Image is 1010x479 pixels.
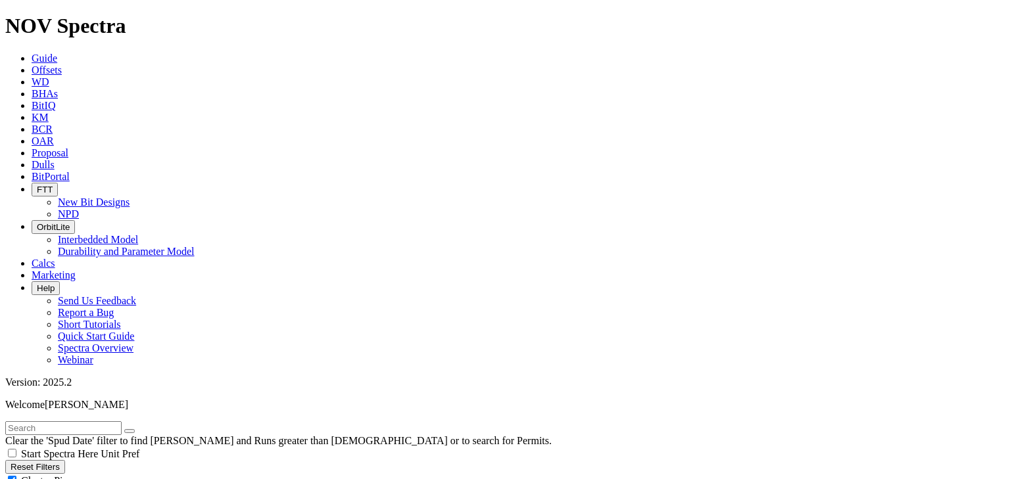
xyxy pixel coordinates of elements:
[5,421,122,435] input: Search
[5,399,1005,411] p: Welcome
[58,342,133,354] a: Spectra Overview
[32,135,54,147] a: OAR
[32,76,49,87] a: WD
[58,319,121,330] a: Short Tutorials
[32,258,55,269] a: Calcs
[58,354,93,365] a: Webinar
[58,208,79,219] a: NPD
[5,376,1005,388] div: Version: 2025.2
[101,448,139,459] span: Unit Pref
[5,435,552,446] span: Clear the 'Spud Date' filter to find [PERSON_NAME] and Runs greater than [DEMOGRAPHIC_DATA] or to...
[32,147,68,158] a: Proposal
[58,246,195,257] a: Durability and Parameter Model
[32,112,49,123] a: KM
[32,269,76,281] a: Marketing
[58,196,130,208] a: New Bit Designs
[58,234,138,245] a: Interbedded Model
[32,220,75,234] button: OrbitLite
[37,185,53,194] span: FTT
[32,281,60,295] button: Help
[32,53,57,64] a: Guide
[32,171,70,182] a: BitPortal
[32,183,58,196] button: FTT
[21,448,98,459] span: Start Spectra Here
[5,460,65,474] button: Reset Filters
[32,88,58,99] a: BHAs
[58,295,136,306] a: Send Us Feedback
[32,124,53,135] a: BCR
[58,331,134,342] a: Quick Start Guide
[37,283,55,293] span: Help
[45,399,128,410] span: [PERSON_NAME]
[32,159,55,170] a: Dulls
[5,14,1005,38] h1: NOV Spectra
[32,64,62,76] a: Offsets
[32,100,55,111] a: BitIQ
[37,222,70,232] span: OrbitLite
[8,449,16,457] input: Start Spectra Here
[58,307,114,318] a: Report a Bug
